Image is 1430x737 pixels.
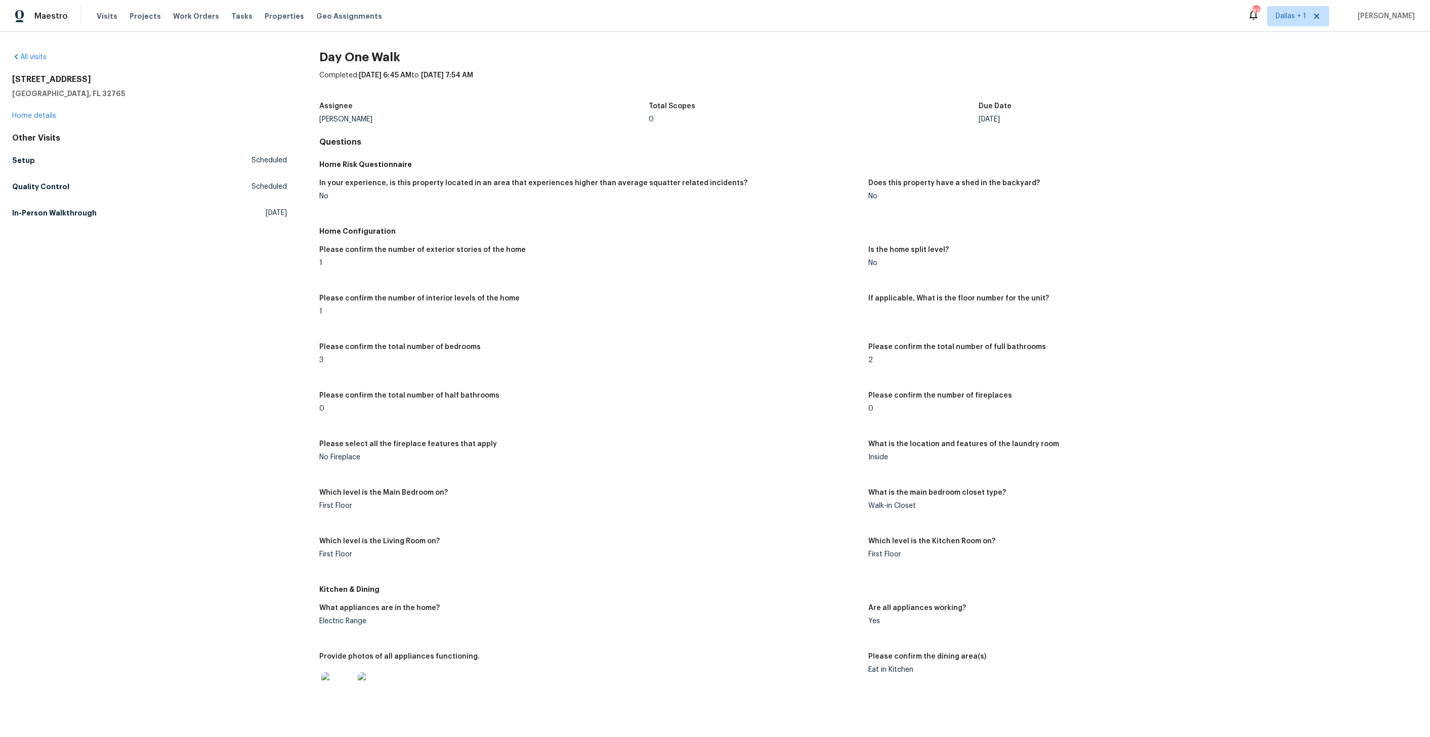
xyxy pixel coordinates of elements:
div: 1 [319,259,861,267]
h5: What appliances are in the home? [319,604,440,612]
h5: Please select all the fireplace features that apply [319,441,497,448]
div: Other Visits [12,133,287,143]
span: Scheduled [251,155,287,165]
h5: Which level is the Living Room on? [319,538,440,545]
div: Electric Range [319,618,861,625]
h5: Home Risk Questionnaire [319,159,1418,169]
a: SetupScheduled [12,151,287,169]
h5: Kitchen & Dining [319,584,1418,594]
span: Tasks [231,13,253,20]
div: Inside [868,454,1410,461]
span: Geo Assignments [316,11,382,21]
span: [PERSON_NAME] [1354,11,1415,21]
h5: Which level is the Main Bedroom on? [319,489,448,496]
span: Maestro [34,11,68,21]
h5: In-Person Walkthrough [12,208,97,218]
span: Visits [97,11,117,21]
h5: Home Configuration [319,226,1418,236]
span: [DATE] 7:54 AM [421,72,473,79]
div: 82 [1252,6,1259,16]
div: Eat in Kitchen [868,666,1410,673]
h5: Which level is the Kitchen Room on? [868,538,995,545]
span: Work Orders [173,11,219,21]
div: [DATE] [979,116,1308,123]
div: 1 [319,308,861,315]
h5: Quality Control [12,182,69,192]
a: Quality ControlScheduled [12,178,287,196]
a: Home details [12,112,56,119]
h5: Does this property have a shed in the backyard? [868,180,1040,187]
h2: [STREET_ADDRESS] [12,74,287,84]
a: All visits [12,54,47,61]
div: First Floor [868,551,1410,558]
div: 2 [868,357,1410,364]
span: Scheduled [251,182,287,192]
div: No Fireplace [319,454,861,461]
div: Completed: to [319,70,1418,97]
h5: Please confirm the total number of bedrooms [319,343,481,351]
div: 3 [319,357,861,364]
div: 0 [319,405,861,412]
span: [DATE] [266,208,287,218]
h5: Are all appliances working? [868,604,966,612]
h5: Setup [12,155,35,165]
div: Yes [868,618,1410,625]
h5: In your experience, is this property located in an area that experiences higher than average squa... [319,180,747,187]
div: No [868,259,1410,267]
div: Walk-in Closet [868,502,1410,509]
h5: [GEOGRAPHIC_DATA], FL 32765 [12,89,287,99]
h5: What is the location and features of the laundry room [868,441,1059,448]
h5: Please confirm the total number of half bathrooms [319,392,499,399]
span: Projects [130,11,161,21]
h4: Questions [319,137,1418,147]
span: [DATE] 6:45 AM [359,72,411,79]
div: First Floor [319,551,861,558]
h5: Due Date [979,103,1012,110]
h5: What is the main bedroom closet type? [868,489,1006,496]
div: 0 [868,405,1410,412]
div: [PERSON_NAME] [319,116,649,123]
span: Properties [265,11,304,21]
h5: Total Scopes [649,103,695,110]
h5: Assignee [319,103,353,110]
h5: Please confirm the dining area(s) [868,653,986,660]
h5: Provide photos of all appliances functioning. [319,653,480,660]
h2: Day One Walk [319,52,1418,62]
span: Dallas + 1 [1276,11,1306,21]
h5: If applicable, What is the floor number for the unit? [868,295,1049,302]
h5: Please confirm the total number of full bathrooms [868,343,1046,351]
div: No [319,193,861,200]
div: No [868,193,1410,200]
a: In-Person Walkthrough[DATE] [12,204,287,222]
h5: Is the home split level? [868,246,949,253]
h5: Please confirm the number of fireplaces [868,392,1012,399]
div: 0 [649,116,978,123]
h5: Please confirm the number of exterior stories of the home [319,246,526,253]
div: First Floor [319,502,861,509]
h5: Please confirm the number of interior levels of the home [319,295,520,302]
